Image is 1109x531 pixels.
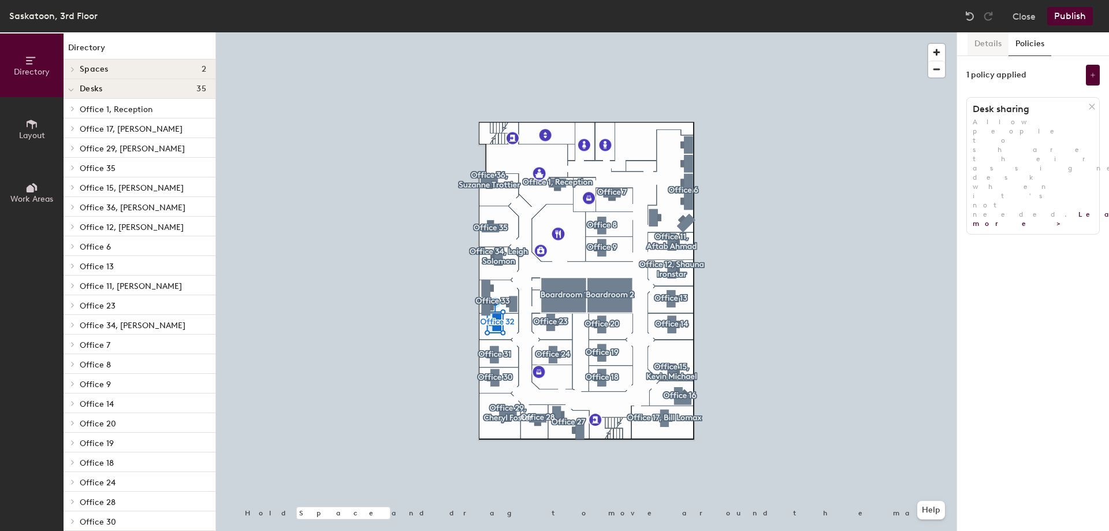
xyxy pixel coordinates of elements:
span: Office 7 [80,340,110,350]
button: Help [917,501,945,519]
span: Office 11, [PERSON_NAME] [80,281,182,291]
span: Office 36, [PERSON_NAME] [80,203,185,213]
div: Saskatoon, 3rd Floor [9,9,98,23]
span: Office 14 [80,399,114,409]
span: Office 1, Reception [80,105,152,114]
span: Spaces [80,65,109,74]
span: Work Areas [10,194,53,204]
img: Redo [983,10,994,22]
span: Office 17, [PERSON_NAME] [80,124,183,134]
span: Office 29, [PERSON_NAME] [80,144,185,154]
h1: Directory [64,42,215,60]
span: 2 [202,65,206,74]
span: Office 35 [80,164,116,173]
span: Directory [14,67,50,77]
span: Office 9 [80,380,111,389]
span: Office 8 [80,360,111,370]
span: Office 24 [80,478,116,488]
span: Office 28 [80,497,116,507]
span: Layout [19,131,45,140]
span: Office 6 [80,242,111,252]
button: Publish [1047,7,1093,25]
span: Office 18 [80,458,114,468]
button: Details [967,32,1008,56]
span: Office 20 [80,419,116,429]
button: Close [1013,7,1036,25]
img: Undo [964,10,976,22]
span: Desks [80,84,102,94]
span: Office 19 [80,439,114,448]
h1: Desk sharing [967,103,1089,115]
span: Office 15, [PERSON_NAME] [80,183,184,193]
span: Office 13 [80,262,114,272]
span: Office 23 [80,301,116,311]
span: Office 30 [80,517,116,527]
button: Policies [1008,32,1051,56]
div: 1 policy applied [966,70,1026,80]
span: Office 12, [PERSON_NAME] [80,222,184,232]
span: Office 34, [PERSON_NAME] [80,321,185,331]
span: 35 [196,84,206,94]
